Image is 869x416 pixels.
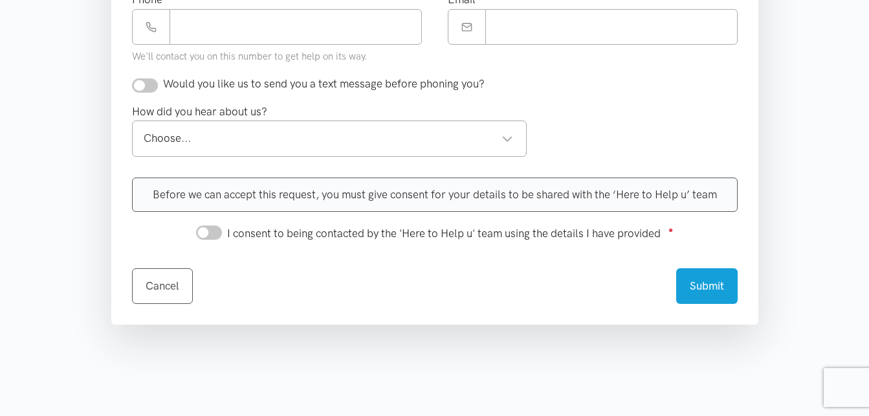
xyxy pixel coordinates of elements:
input: Phone number [170,9,422,45]
button: Submit [676,268,738,304]
input: Email [485,9,738,45]
div: Before we can accept this request, you must give consent for your details to be shared with the ‘... [132,178,738,212]
a: Cancel [132,268,193,304]
label: How did you hear about us? [132,103,267,121]
div: Choose... [144,130,514,147]
span: Would you like us to send you a text message before phoning you? [163,77,485,90]
small: We'll contact you on this number to get help on its way. [132,51,368,62]
span: I consent to being contacted by the 'Here to Help u' team using the details I have provided [227,227,661,240]
sup: ● [668,225,674,235]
